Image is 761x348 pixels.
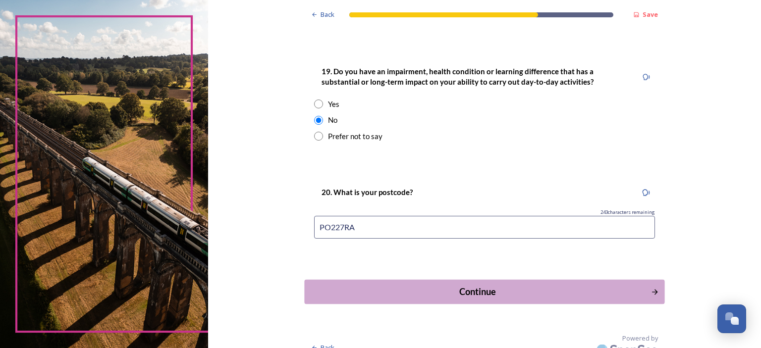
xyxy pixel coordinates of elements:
span: Back [321,10,334,19]
strong: Save [643,10,658,19]
div: Continue [310,285,646,298]
button: Continue [304,280,664,304]
strong: 19. Do you have an impairment, health condition or learning difference that has a substantial or ... [322,67,595,86]
span: Powered by [622,334,658,343]
div: Prefer not to say [328,131,382,142]
strong: 20. What is your postcode? [322,188,413,197]
div: Yes [328,99,339,110]
span: 243 characters remaining [600,209,655,216]
div: No [328,114,337,126]
button: Open Chat [717,304,746,333]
